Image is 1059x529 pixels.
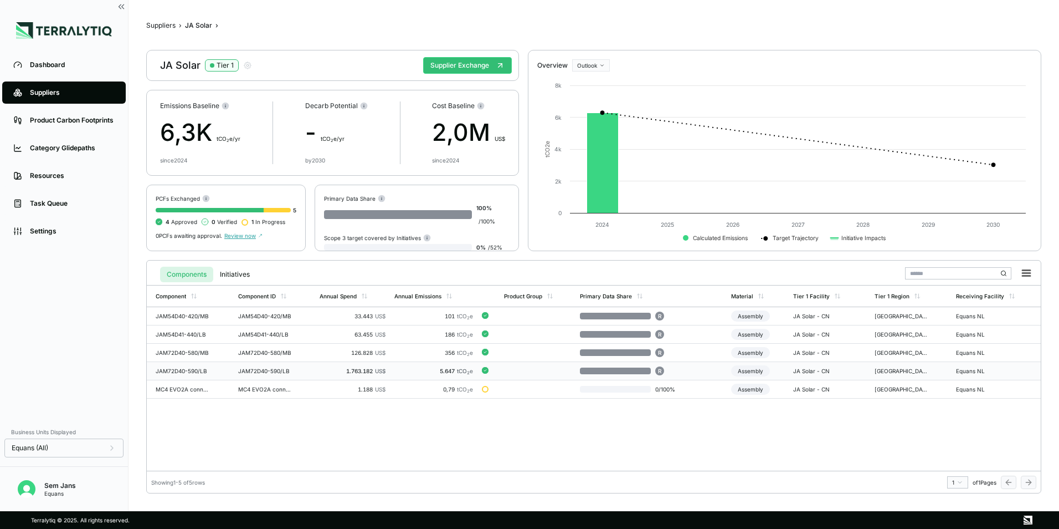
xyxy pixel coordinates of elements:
[44,481,76,490] div: Sem Jans
[793,349,846,356] div: JA Solar - CN
[956,368,1009,374] div: Equans NL
[875,368,928,374] div: [GEOGRAPHIC_DATA]
[12,444,48,452] span: Equans (All)
[156,232,222,239] span: 0 PCFs awaiting approval.
[457,349,473,356] span: tCO e
[495,135,505,142] span: US$
[875,386,928,393] div: [GEOGRAPHIC_DATA]
[726,221,739,228] text: 2026
[544,141,551,157] text: tCO e
[394,313,474,319] div: 101
[394,293,441,299] div: Annual Emissions
[320,349,385,356] div: 126.828
[217,135,240,142] span: t CO e/yr
[160,267,213,282] button: Components
[160,157,187,164] div: since 2024
[160,101,240,110] div: Emissions Baseline
[651,386,686,393] span: 0 / 100 %
[793,293,830,299] div: Tier 1 Facility
[554,146,562,152] text: 4k
[457,313,473,319] span: tCO e
[160,59,252,72] div: JA Solar
[251,218,254,225] span: 1
[952,479,963,486] div: 1
[558,210,562,216] text: 0
[238,293,276,299] div: Component ID
[773,235,819,242] text: Target Trajectory
[394,331,474,338] div: 186
[238,368,291,374] div: JAM72D40-590/LB
[251,218,285,225] span: In Progress
[224,232,263,239] span: Review now
[956,313,1009,319] div: Equans NL
[185,21,212,30] div: JA Solar
[731,365,770,377] div: Assembly
[555,178,562,185] text: 2k
[375,368,385,374] span: US$
[956,386,1009,393] div: Equans NL
[156,349,209,356] div: JAM72D40-580/MB
[331,138,333,143] sub: 2
[432,115,505,150] div: 2,0M
[13,476,40,502] button: Open user button
[30,171,115,180] div: Resources
[987,221,1000,228] text: 2030
[305,101,368,110] div: Decarb Potential
[4,425,124,439] div: Business Units Displayed
[793,313,846,319] div: JA Solar - CN
[30,144,115,152] div: Category Glidepaths
[658,331,661,338] span: R
[30,227,115,236] div: Settings
[18,480,35,498] img: Sem Jans
[293,207,296,213] span: 5
[166,218,197,225] span: Approved
[956,331,1009,338] div: Equans NL
[731,293,753,299] div: Material
[973,479,996,486] span: of 1 Pages
[375,386,385,393] span: US$
[467,316,470,321] sub: 2
[956,293,1004,299] div: Receiving Facility
[457,386,473,393] span: tCO e
[156,368,209,374] div: JAM72D40-590/LB
[467,352,470,357] sub: 2
[30,116,115,125] div: Product Carbon Footprints
[457,368,473,374] span: tCO e
[212,218,237,225] span: Verified
[324,233,431,242] div: Scope 3 target covered by Initiatives
[731,311,770,322] div: Assembly
[375,349,385,356] span: US$
[324,194,385,202] div: Primary Data Share
[44,490,76,497] div: Equans
[213,267,256,282] button: Initiatives
[156,331,209,338] div: JAM54D41-440/LB
[166,218,169,225] span: 4
[215,21,218,30] span: ›
[875,331,928,338] div: [GEOGRAPHIC_DATA]
[956,349,1009,356] div: Equans NL
[793,386,846,393] div: JA Solar - CN
[476,244,486,251] span: 0 %
[731,329,770,340] div: Assembly
[320,386,385,393] div: 1.188
[793,368,846,374] div: JA Solar - CN
[658,349,661,356] span: R
[16,22,112,39] img: Logo
[555,82,562,89] text: 8k
[394,368,474,374] div: 5.647
[731,384,770,395] div: Assembly
[156,386,209,393] div: MC4 EVO2A connector
[476,205,492,211] span: 100 %
[658,368,661,374] span: R
[321,135,345,142] span: t CO e/yr
[146,21,176,30] button: Suppliers
[504,293,542,299] div: Product Group
[217,61,234,70] div: Tier 1
[856,221,870,228] text: 2028
[238,331,291,338] div: JAM54D41-440/LB
[212,218,215,225] span: 0
[179,21,182,30] span: ›
[305,157,325,164] div: by 2030
[30,88,115,97] div: Suppliers
[432,157,459,164] div: since 2024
